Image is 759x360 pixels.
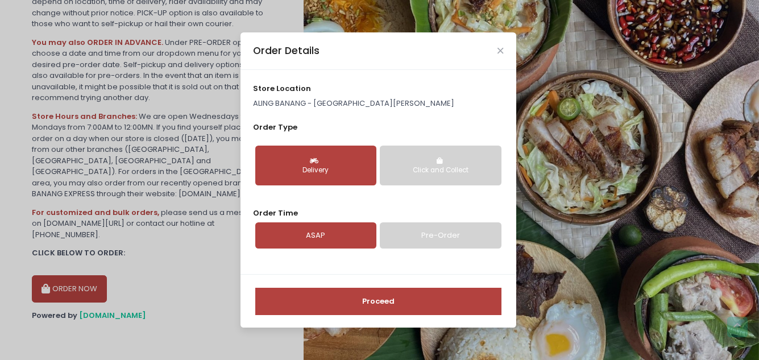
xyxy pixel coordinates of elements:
button: Close [497,48,503,53]
span: store location [253,83,311,94]
span: Order Time [253,208,298,218]
a: ASAP [255,222,376,249]
div: Click and Collect [388,165,493,176]
a: Pre-Order [380,222,501,249]
div: Delivery [263,165,368,176]
span: Order Type [253,122,297,133]
button: Click and Collect [380,146,501,185]
p: ALING BANANG - [GEOGRAPHIC_DATA][PERSON_NAME] [253,98,503,109]
button: Delivery [255,146,376,185]
div: Order Details [253,43,320,58]
button: Proceed [255,288,501,315]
